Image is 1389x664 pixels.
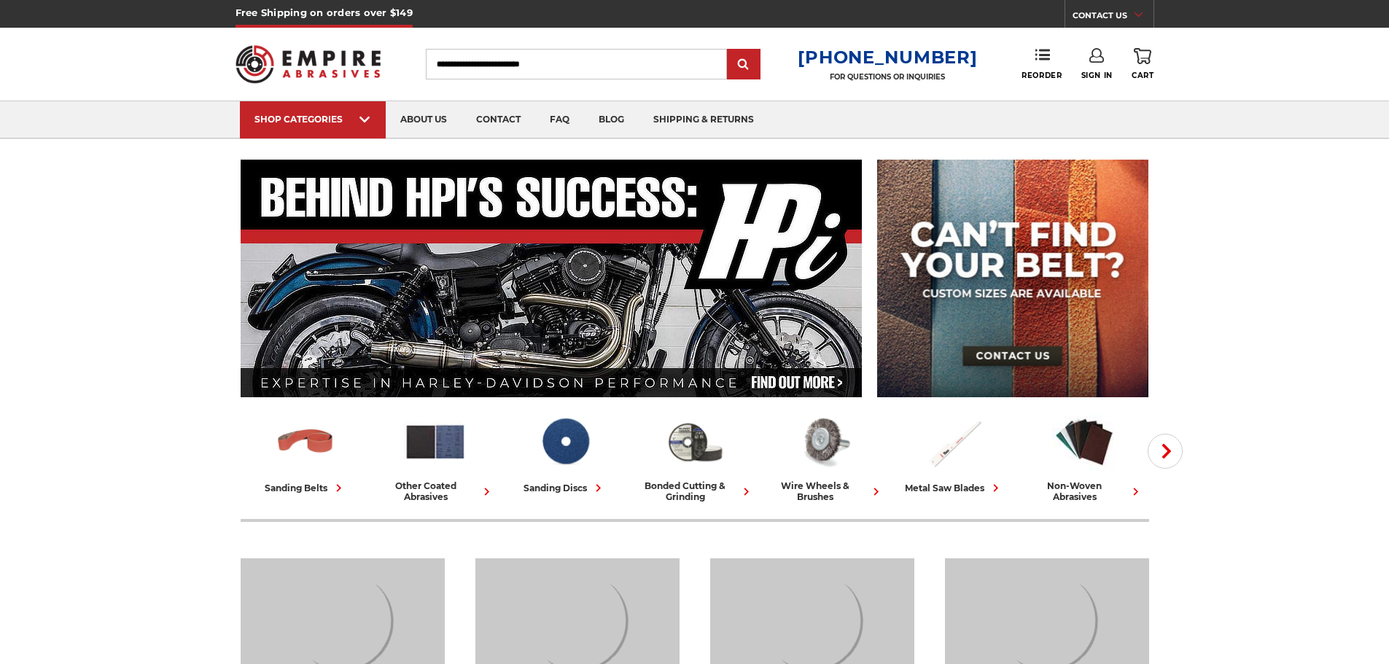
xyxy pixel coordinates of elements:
[386,101,462,138] a: about us
[922,410,987,473] img: Metal Saw Blades
[535,101,584,138] a: faq
[584,101,639,138] a: blog
[1132,48,1153,80] a: Cart
[403,410,467,473] img: Other Coated Abrasives
[636,410,754,502] a: bonded cutting & grinding
[729,50,758,79] input: Submit
[895,410,1013,496] a: metal saw blades
[1022,48,1062,79] a: Reorder
[273,410,338,473] img: Sanding Belts
[905,480,1003,496] div: metal saw blades
[241,160,863,397] img: Banner for an interview featuring Horsepower Inc who makes Harley performance upgrades featured o...
[766,410,884,502] a: wire wheels & brushes
[1052,410,1116,473] img: Non-woven Abrasives
[877,160,1148,397] img: promo banner for custom belts.
[1022,71,1062,80] span: Reorder
[376,410,494,502] a: other coated abrasives
[506,410,624,496] a: sanding discs
[1081,71,1113,80] span: Sign In
[246,410,365,496] a: sanding belts
[265,480,346,496] div: sanding belts
[1025,480,1143,502] div: non-woven abrasives
[1073,7,1153,28] a: CONTACT US
[798,47,977,68] a: [PHONE_NUMBER]
[663,410,727,473] img: Bonded Cutting & Grinding
[236,36,381,93] img: Empire Abrasives
[533,410,597,473] img: Sanding Discs
[636,480,754,502] div: bonded cutting & grinding
[254,114,371,125] div: SHOP CATEGORIES
[1148,434,1183,469] button: Next
[462,101,535,138] a: contact
[766,480,884,502] div: wire wheels & brushes
[1132,71,1153,80] span: Cart
[798,72,977,82] p: FOR QUESTIONS OR INQUIRIES
[524,480,606,496] div: sanding discs
[639,101,769,138] a: shipping & returns
[793,410,857,473] img: Wire Wheels & Brushes
[376,480,494,502] div: other coated abrasives
[1025,410,1143,502] a: non-woven abrasives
